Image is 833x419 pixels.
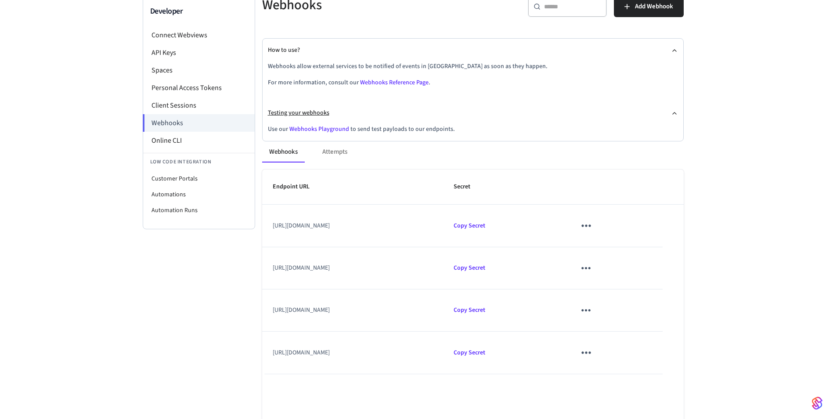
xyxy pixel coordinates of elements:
[273,180,321,194] span: Endpoint URL
[262,141,305,163] button: Webhooks
[268,125,678,141] div: Testing your webhooks
[812,396,822,410] img: SeamLogoGradient.69752ec5.svg
[143,44,255,61] li: API Keys
[268,125,678,134] p: Use our to send test payloads to our endpoints.
[150,5,248,18] h3: Developer
[143,114,255,132] li: Webhooks
[454,180,482,194] span: Secret
[143,132,255,149] li: Online CLI
[454,264,485,272] span: Copied!
[143,202,255,218] li: Automation Runs
[262,141,684,163] div: ant example
[454,348,485,357] span: Copied!
[268,62,678,71] p: Webhooks allow external services to be notified of events in [GEOGRAPHIC_DATA] as soon as they ha...
[454,306,485,314] span: Copied!
[268,101,678,125] button: Testing your webhooks
[635,1,673,12] span: Add Webhook
[360,78,429,87] a: Webhooks Reference Page
[143,26,255,44] li: Connect Webviews
[268,62,678,101] div: How to use?
[289,125,349,134] a: Webhooks Playground
[268,39,678,62] button: How to use?
[262,289,444,332] td: [URL][DOMAIN_NAME]
[262,170,684,374] table: sticky table
[143,153,255,171] li: Low Code Integration
[143,187,255,202] li: Automations
[262,247,444,289] td: [URL][DOMAIN_NAME]
[143,61,255,79] li: Spaces
[262,205,444,247] td: [URL][DOMAIN_NAME]
[268,78,678,87] p: For more information, consult our .
[454,221,485,230] span: Copied!
[143,97,255,114] li: Client Sessions
[143,171,255,187] li: Customer Portals
[143,79,255,97] li: Personal Access Tokens
[262,332,444,374] td: [URL][DOMAIN_NAME]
